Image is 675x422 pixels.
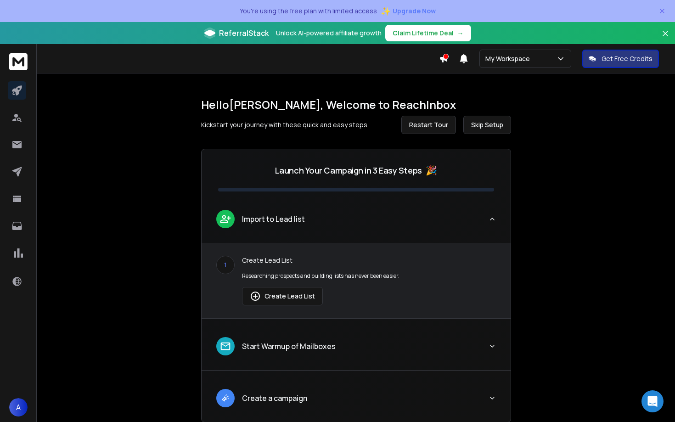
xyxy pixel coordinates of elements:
[242,287,323,305] button: Create Lead List
[202,330,511,370] button: leadStart Warmup of Mailboxes
[242,214,305,225] p: Import to Lead list
[582,50,659,68] button: Get Free Credits
[202,382,511,422] button: leadCreate a campaign
[385,25,471,41] button: Claim Lifetime Deal→
[401,116,456,134] button: Restart Tour
[219,213,231,225] img: lead
[202,203,511,243] button: leadImport to Lead list
[471,120,503,129] span: Skip Setup
[242,393,307,404] p: Create a campaign
[242,272,496,280] p: Researching prospects and building lists has never been easier.
[381,5,391,17] span: ✨
[242,256,496,265] p: Create Lead List
[250,291,261,302] img: lead
[457,28,464,38] span: →
[216,256,235,274] div: 1
[463,116,511,134] button: Skip Setup
[426,164,437,177] span: 🎉
[242,341,336,352] p: Start Warmup of Mailboxes
[240,6,377,16] p: You're using the free plan with limited access
[659,28,671,50] button: Close banner
[275,164,422,177] p: Launch Your Campaign in 3 Easy Steps
[219,28,269,39] span: ReferralStack
[276,28,382,38] p: Unlock AI-powered affiliate growth
[201,97,511,112] h1: Hello [PERSON_NAME] , Welcome to ReachInbox
[219,340,231,352] img: lead
[485,54,534,63] p: My Workspace
[602,54,652,63] p: Get Free Credits
[9,398,28,416] button: A
[393,6,436,16] span: Upgrade Now
[641,390,664,412] div: Open Intercom Messenger
[219,392,231,404] img: lead
[381,2,436,20] button: ✨Upgrade Now
[201,120,367,129] p: Kickstart your journey with these quick and easy steps
[202,243,511,318] div: leadImport to Lead list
